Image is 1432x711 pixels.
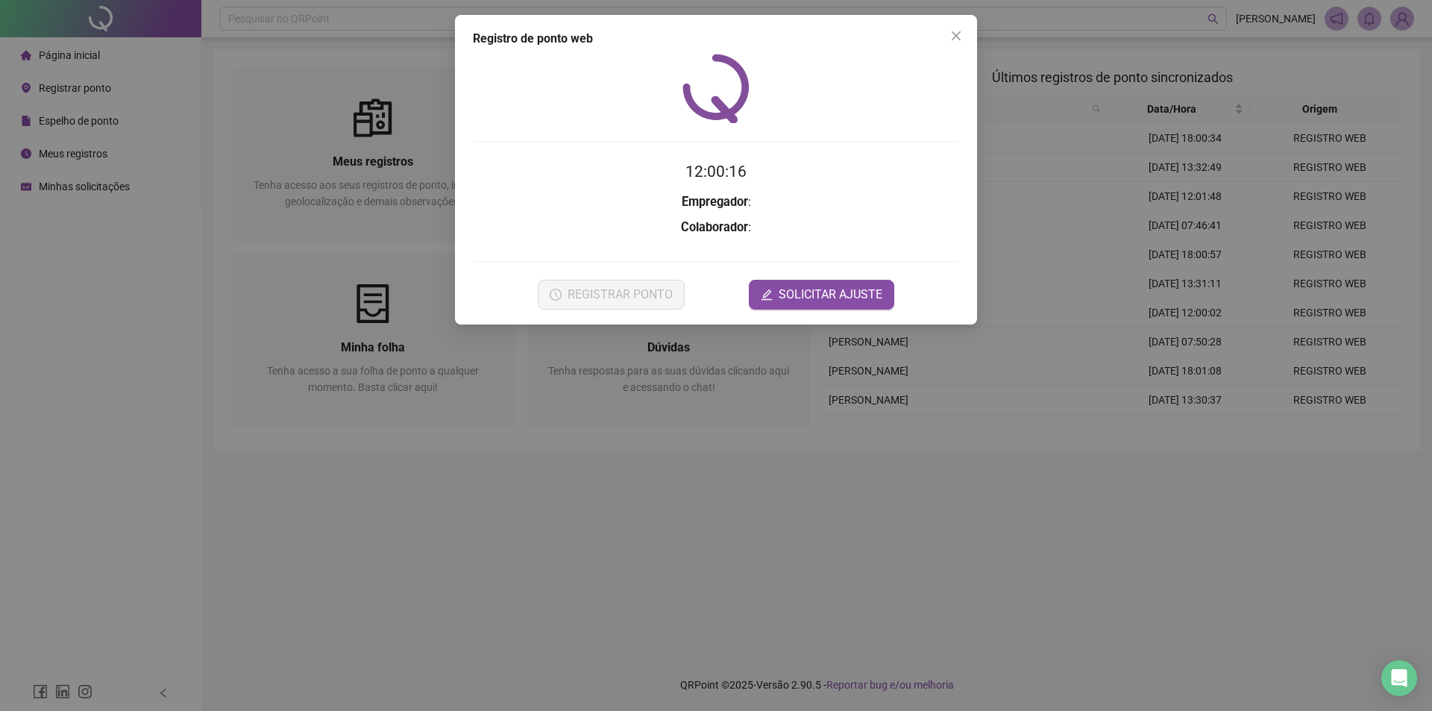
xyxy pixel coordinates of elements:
[779,286,882,304] span: SOLICITAR AJUSTE
[473,218,959,237] h3: :
[682,195,748,209] strong: Empregador
[944,24,968,48] button: Close
[473,30,959,48] div: Registro de ponto web
[749,280,894,310] button: editSOLICITAR AJUSTE
[1381,660,1417,696] div: Open Intercom Messenger
[681,220,748,234] strong: Colaborador
[473,192,959,212] h3: :
[682,54,750,123] img: QRPoint
[761,289,773,301] span: edit
[685,163,747,181] time: 12:00:16
[950,30,962,42] span: close
[538,280,685,310] button: REGISTRAR PONTO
